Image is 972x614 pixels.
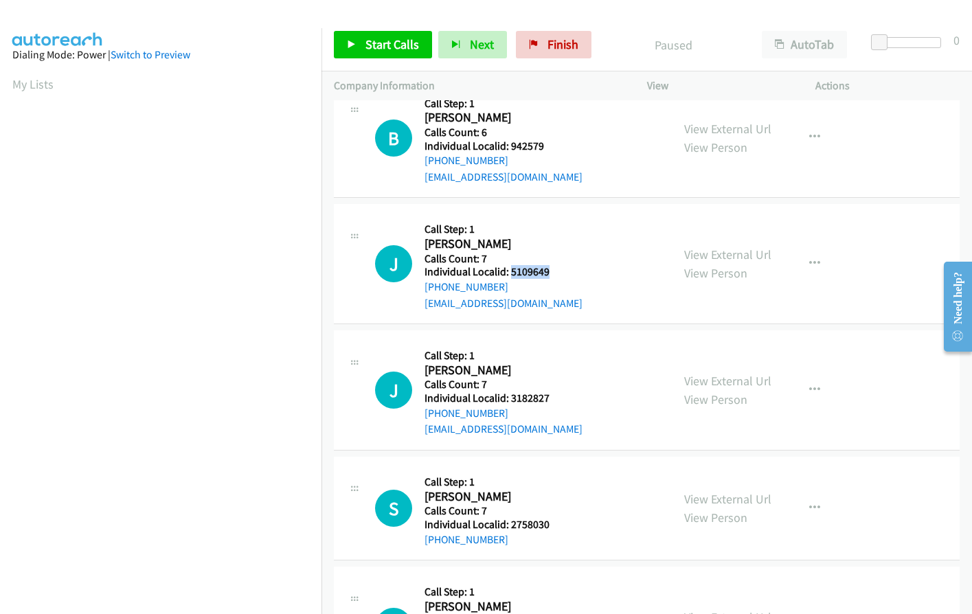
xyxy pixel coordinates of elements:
[375,245,412,282] h1: J
[953,31,960,49] div: 0
[684,373,771,389] a: View External Url
[425,349,583,363] h5: Call Step: 1
[762,31,847,58] button: AutoTab
[375,120,412,157] h1: B
[684,247,771,262] a: View External Url
[425,126,583,139] h5: Calls Count: 6
[375,120,412,157] div: The call is yet to be attempted
[111,48,190,61] a: Switch to Preview
[684,121,771,137] a: View External Url
[425,265,583,279] h5: Individual Localid: 5109649
[375,245,412,282] div: The call is yet to be attempted
[932,252,972,361] iframe: Resource Center
[375,372,412,409] h1: J
[516,31,591,58] a: Finish
[334,31,432,58] a: Start Calls
[425,363,567,378] h2: [PERSON_NAME]
[425,391,583,405] h5: Individual Localid: 3182827
[684,491,771,507] a: View External Url
[425,422,583,435] a: [EMAIL_ADDRESS][DOMAIN_NAME]
[425,489,567,505] h2: [PERSON_NAME]
[12,47,309,63] div: Dialing Mode: Power |
[375,490,412,527] div: The call is yet to be attempted
[425,585,583,599] h5: Call Step: 1
[815,78,960,94] p: Actions
[684,391,747,407] a: View Person
[425,223,583,236] h5: Call Step: 1
[375,490,412,527] h1: S
[684,265,747,281] a: View Person
[425,236,567,252] h2: [PERSON_NAME]
[425,407,508,420] a: [PHONE_NUMBER]
[438,31,507,58] button: Next
[470,36,494,52] span: Next
[684,510,747,525] a: View Person
[334,78,622,94] p: Company Information
[12,76,54,92] a: My Lists
[647,78,791,94] p: View
[425,475,567,489] h5: Call Step: 1
[425,154,508,167] a: [PHONE_NUMBER]
[365,36,419,52] span: Start Calls
[547,36,578,52] span: Finish
[610,36,737,54] p: Paused
[425,139,583,153] h5: Individual Localid: 942579
[425,252,583,266] h5: Calls Count: 7
[684,139,747,155] a: View Person
[425,378,583,391] h5: Calls Count: 7
[425,297,583,310] a: [EMAIL_ADDRESS][DOMAIN_NAME]
[425,518,567,532] h5: Individual Localid: 2758030
[425,504,567,518] h5: Calls Count: 7
[425,170,583,183] a: [EMAIL_ADDRESS][DOMAIN_NAME]
[425,97,583,111] h5: Call Step: 1
[425,280,508,293] a: [PHONE_NUMBER]
[425,110,567,126] h2: [PERSON_NAME]
[425,533,508,546] a: [PHONE_NUMBER]
[878,37,941,48] div: Delay between calls (in seconds)
[375,372,412,409] div: The call is yet to be attempted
